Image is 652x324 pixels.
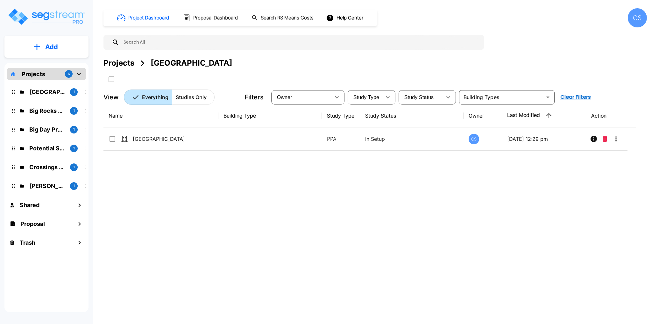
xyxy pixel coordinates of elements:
[29,106,65,115] p: Big Rocks Manufacturing
[115,11,173,25] button: Project Dashboard
[105,73,118,86] button: SelectAll
[586,104,636,127] th: Action
[558,91,593,104] button: Clear Filters
[261,14,314,22] h1: Search RS Means Costs
[327,135,355,143] p: PPA
[73,146,75,151] p: 1
[400,88,442,106] div: Select
[103,92,119,102] p: View
[543,93,552,102] button: Open
[73,183,75,189] p: 1
[68,71,70,77] p: 6
[73,164,75,170] p: 1
[628,8,647,27] div: CS
[404,95,434,100] span: Study Status
[133,135,196,143] p: [GEOGRAPHIC_DATA]
[600,133,610,145] button: Delete
[103,57,134,69] div: Projects
[20,201,39,209] h1: Shared
[325,12,366,24] button: Help Center
[365,135,458,143] p: In Setup
[249,12,317,24] button: Search RS Means Costs
[103,104,218,127] th: Name
[322,104,360,127] th: Study Type
[4,38,89,56] button: Add
[176,93,207,101] p: Studies Only
[22,70,45,78] p: Projects
[73,127,75,132] p: 1
[507,135,581,143] p: [DATE] 12:29 pm
[29,182,65,190] p: Cooper Street Properties
[29,88,65,96] p: Keeneland Downs
[128,14,169,22] h1: Project Dashboard
[610,133,622,145] button: More-Options
[20,238,35,247] h1: Trash
[469,134,479,144] div: CS
[244,92,264,102] p: Filters
[29,144,65,153] p: Potential Storage Unit
[193,14,238,22] h1: Proposal Dashboard
[45,42,58,52] p: Add
[587,133,600,145] button: Info
[360,104,464,127] th: Study Status
[461,93,542,102] input: Building Types
[277,95,292,100] span: Owner
[218,104,322,127] th: Building Type
[124,90,172,105] button: Everything
[464,104,502,127] th: Owner
[7,8,85,26] img: Logo
[151,57,232,69] div: [GEOGRAPHIC_DATA]
[180,11,241,25] button: Proposal Dashboard
[29,163,65,171] p: Crossings Properties LLC - Phase 1
[29,125,65,134] p: Big Day Property LLC
[124,90,215,105] div: Platform
[172,90,215,105] button: Studies Only
[353,95,379,100] span: Study Type
[119,35,481,50] input: Search All
[273,88,330,106] div: Select
[73,108,75,113] p: 1
[349,88,381,106] div: Select
[502,104,586,127] th: Last Modified
[142,93,168,101] p: Everything
[20,220,45,228] h1: Proposal
[73,89,75,95] p: 1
